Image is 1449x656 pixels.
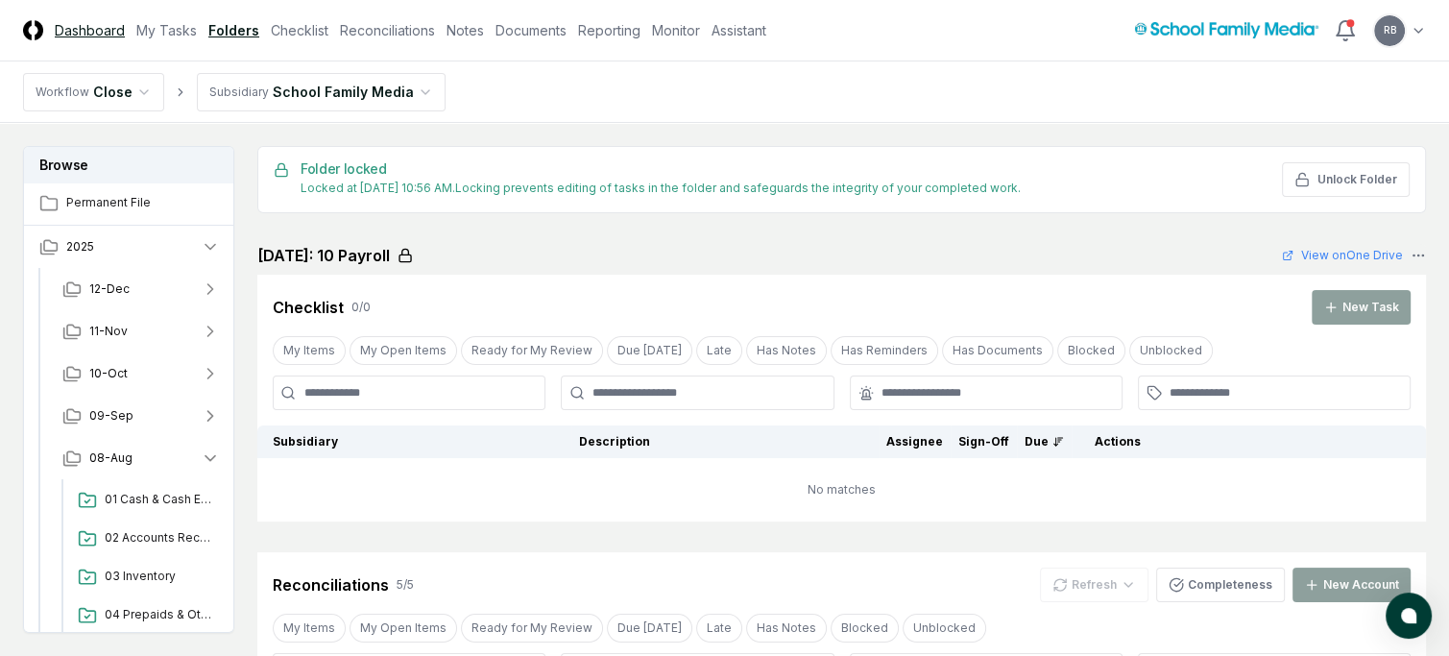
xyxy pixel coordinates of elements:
[89,365,128,382] span: 10-Oct
[831,614,899,643] button: Blocked
[1134,22,1318,38] img: School Family Media logo
[89,407,133,425] span: 09-Sep
[1025,433,1064,450] div: Due
[350,336,457,365] button: My Open Items
[461,336,603,365] button: Ready for My Review
[273,573,389,596] div: Reconciliations
[397,576,414,594] div: 5 / 5
[70,522,220,556] a: 02 Accounts Receivable
[746,614,827,643] button: Has Notes
[105,491,212,508] span: 01 Cash & Cash Equivalents
[66,194,220,211] span: Permanent File
[942,336,1053,365] button: Has Documents
[1386,593,1432,639] button: atlas-launcher
[1384,23,1396,37] span: RB
[105,606,212,623] span: 04 Prepaids & Other Current Assets
[696,614,742,643] button: Late
[23,73,446,111] nav: breadcrumb
[55,20,125,40] a: Dashboard
[495,20,567,40] a: Documents
[696,336,742,365] button: Late
[652,20,700,40] a: Monitor
[340,20,435,40] a: Reconciliations
[70,598,220,633] a: 04 Prepaids & Other Current Assets
[257,244,390,267] h2: [DATE]: 10 Payroll
[831,336,938,365] button: Has Reminders
[208,20,259,40] a: Folders
[1282,247,1403,264] a: View onOne Drive
[47,310,235,352] button: 11-Nov
[66,238,94,255] span: 2025
[351,299,371,316] div: 0 / 0
[350,614,457,643] button: My Open Items
[1156,568,1285,602] button: Completeness
[461,614,603,643] button: Ready for My Review
[447,20,484,40] a: Notes
[47,352,235,395] button: 10-Oct
[607,336,692,365] button: Due Today
[70,483,220,518] a: 01 Cash & Cash Equivalents
[70,560,220,595] a: 03 Inventory
[273,336,346,365] button: My Items
[257,458,1426,522] td: No matches
[47,268,235,310] button: 12-Dec
[1129,336,1213,365] button: Unblocked
[301,180,1021,197] div: Locked at [DATE] 10:56 AM. Locking prevents editing of tasks in the folder and safeguards the int...
[24,147,233,182] h3: Browse
[24,226,235,268] button: 2025
[712,20,766,40] a: Assistant
[209,84,269,101] div: Subsidiary
[24,182,235,225] a: Permanent File
[47,437,235,479] button: 08-Aug
[23,20,43,40] img: Logo
[746,336,827,365] button: Has Notes
[271,20,328,40] a: Checklist
[1282,162,1410,197] button: Unlock Folder
[571,425,879,458] th: Description
[301,162,1021,176] h5: Folder locked
[273,614,346,643] button: My Items
[607,614,692,643] button: Due Today
[89,280,130,298] span: 12-Dec
[105,529,212,547] span: 02 Accounts Receivable
[47,395,235,437] button: 09-Sep
[89,323,128,340] span: 11-Nov
[136,20,197,40] a: My Tasks
[273,296,344,319] div: Checklist
[578,20,640,40] a: Reporting
[257,425,571,458] th: Subsidiary
[36,84,89,101] div: Workflow
[105,568,212,585] span: 03 Inventory
[89,449,133,467] span: 08-Aug
[903,614,986,643] button: Unblocked
[1079,433,1411,450] div: Actions
[879,425,951,458] th: Assignee
[1317,171,1397,188] span: Unlock Folder
[951,425,1017,458] th: Sign-Off
[1372,13,1407,48] button: RB
[1057,336,1125,365] button: Blocked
